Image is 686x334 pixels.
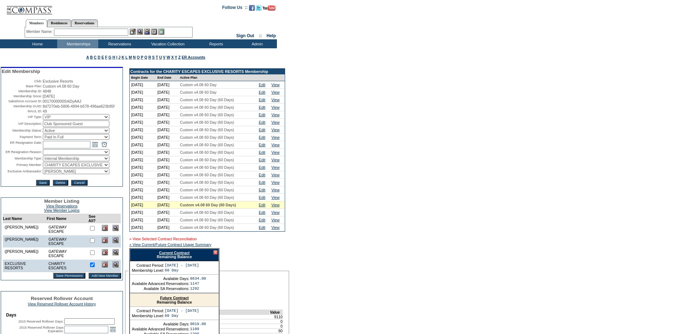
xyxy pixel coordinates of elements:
[259,195,265,200] a: Edit
[259,180,265,185] a: Edit
[156,224,179,231] td: [DATE]
[156,209,179,216] td: [DATE]
[43,109,47,113] span: 49
[166,55,170,59] a: W
[132,309,164,313] td: Contract Period:
[259,203,265,207] a: Edit
[43,99,81,103] span: 0017000000SrkDyAAJ
[129,55,132,59] a: M
[270,314,283,319] td: 9110
[129,242,212,247] a: » View Current/Future Contract Usage Summary
[159,251,189,255] a: Current Contract
[156,201,179,209] td: [DATE]
[270,310,283,314] td: Value
[2,168,42,174] td: Exclusive Ambassador:
[108,55,111,59] a: G
[113,237,119,243] img: View Dashboard
[180,105,234,109] span: Custom v4.08 60 Day (60 Days)
[113,249,119,255] img: View Dashboard
[180,128,234,132] span: Custom v4.08 60 Day (60 Days)
[156,96,179,104] td: [DATE]
[180,143,234,147] span: Custom v4.08 60 Day (60 Days)
[180,188,234,192] span: Custom v4.08 60 Day (60 Days)
[86,55,89,59] a: A
[180,165,234,170] span: Custom v4.08 60 Day (60 Days)
[272,150,280,154] a: View
[272,98,280,102] a: View
[171,55,174,59] a: X
[272,128,280,132] a: View
[133,55,136,59] a: N
[47,19,71,27] a: Residences
[47,214,85,223] td: First Name
[44,198,80,204] span: Member Listing
[272,143,280,147] a: View
[3,260,47,272] td: EXCLUSIVE RESORTS
[148,55,151,59] a: R
[6,313,118,318] td: Days
[2,128,42,133] td: Membership Status:
[130,249,219,261] div: Remaining Balance
[178,55,181,59] a: Z
[132,268,164,272] td: Membership Level:
[272,195,280,200] a: View
[19,326,64,333] label: 2015 Reserved Rollover Days Expiration:
[130,171,156,179] td: [DATE]
[179,74,258,81] td: Active Plan
[113,225,119,231] img: View Dashboard
[28,302,96,306] a: View Reserved Rollover Account History
[121,55,124,59] a: K
[43,79,73,83] span: Exclusive Resorts
[71,180,87,186] input: Cancel
[26,19,48,27] a: Members
[2,99,42,103] td: Salesforce Account ID:
[222,4,248,13] td: Follow Us ::
[43,104,115,108] span: 8d7270eb-5806-4894-b578-496aa623b95f
[156,126,179,134] td: [DATE]
[130,104,156,111] td: [DATE]
[272,188,280,192] a: View
[259,210,265,215] a: Edit
[130,96,156,104] td: [DATE]
[130,216,156,224] td: [DATE]
[43,94,55,98] span: [DATE]
[151,29,157,35] img: Reservations
[152,55,155,59] a: S
[47,247,85,260] td: GATEWAY ESCAPE
[259,113,265,117] a: Edit
[132,263,164,267] td: Contract Period:
[130,111,156,119] td: [DATE]
[71,19,98,27] a: Reservations
[2,114,42,120] td: VIP Type:
[156,55,158,59] a: T
[137,29,143,35] img: View
[180,210,234,215] span: Custom v4.08 60 Day (60 Days)
[156,164,179,171] td: [DATE]
[2,109,42,113] td: MAUL ID:
[272,225,280,230] a: View
[190,281,206,286] td: 1147
[130,74,156,81] td: Begin Date
[156,81,179,89] td: [DATE]
[256,5,262,11] img: Follow us on Twitter
[113,55,115,59] a: H
[3,235,47,247] td: ([PERSON_NAME])
[267,33,276,38] a: Help
[89,273,121,279] input: Add New Member
[47,260,85,272] td: CHARITY ESCAPES
[180,158,234,162] span: Custom v4.08 60 Day (60 Days)
[165,314,199,318] td: 60 Day
[2,141,42,148] td: ER Resignation Date:
[137,55,140,59] a: O
[130,156,156,164] td: [DATE]
[118,55,120,59] a: J
[272,203,280,207] a: View
[259,150,265,154] a: Edit
[130,141,156,149] td: [DATE]
[130,179,156,186] td: [DATE]
[43,89,51,93] span: 4848
[144,55,147,59] a: Q
[46,204,78,208] a: View Reservations
[249,7,255,11] a: Become our fan on Facebook
[259,98,265,102] a: Edit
